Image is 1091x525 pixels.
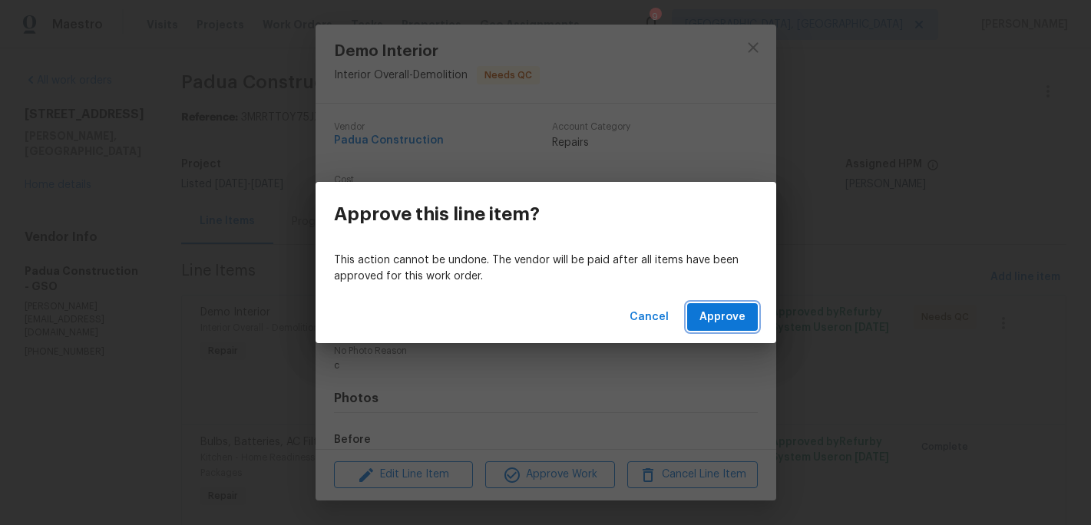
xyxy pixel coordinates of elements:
[687,303,758,332] button: Approve
[699,308,746,327] span: Approve
[623,303,675,332] button: Cancel
[630,308,669,327] span: Cancel
[334,203,540,225] h3: Approve this line item?
[334,253,758,285] p: This action cannot be undone. The vendor will be paid after all items have been approved for this...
